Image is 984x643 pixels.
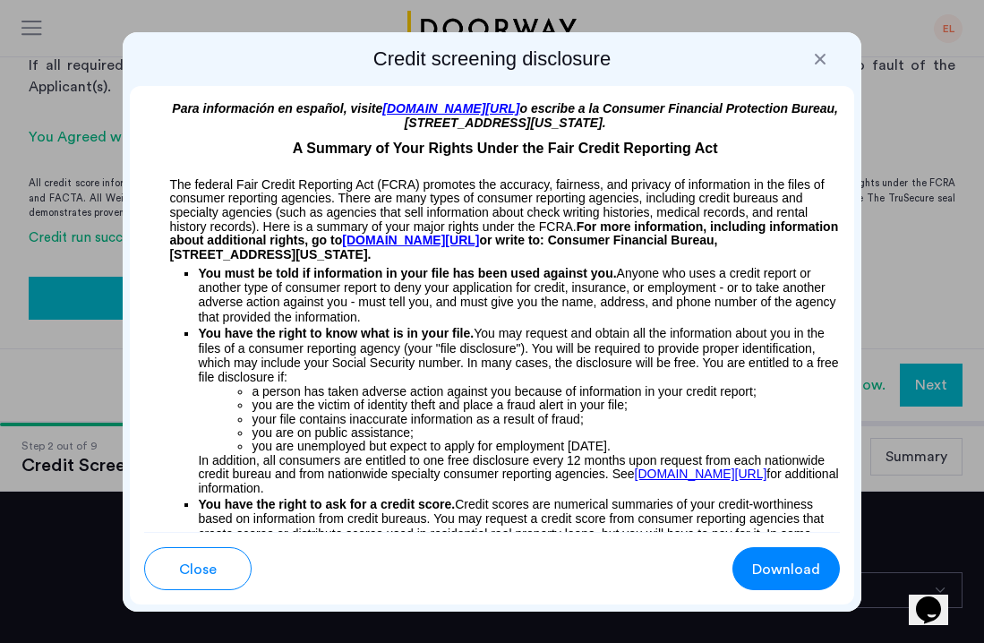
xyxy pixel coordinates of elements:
h2: Credit screening disclosure [130,47,853,72]
span: You have the right to know what is in your file. [198,326,474,340]
p: A Summary of Your Rights Under the Fair Credit Reporting Act [144,131,839,159]
p: You may request and obtain all the information about you in the files of a consumer reporting age... [198,326,839,385]
span: The federal Fair Credit Reporting Act (FCRA) promotes the accuracy, fairness, and privacy of info... [169,177,824,234]
span: Download [752,559,820,580]
span: In addition, all consumers are entitled to one free disclosure every 12 months upon request from ... [198,453,825,481]
span: You have the right to ask for a credit score. [198,497,455,511]
button: button [144,547,252,590]
li: a person has taken adverse action against you because of information in your credit report; [252,385,839,399]
span: Para información en español, visite [172,101,382,116]
span: Close [179,559,217,580]
span: You must be told if information in your file has been used against you. [198,266,616,280]
a: [DOMAIN_NAME][URL] [382,101,519,116]
a: [DOMAIN_NAME][URL] [635,467,767,481]
p: Credit scores are numerical summaries of your credit-worthiness based on information from credit ... [198,497,839,556]
li: you are the victim of identity theft and place a fraud alert in your file; [252,399,839,412]
span: or write to: Consumer Financial Bureau, [STREET_ADDRESS][US_STATE]. [169,233,717,261]
span: For more information, including information about additional rights, go to [169,219,838,248]
li: you are on public assistance; [252,426,839,440]
li: your file contains inaccurate information as a result of fraud; [252,413,839,426]
iframe: chat widget [909,571,966,625]
p: Anyone who uses a credit report or another type of consumer report to deny your application for c... [198,262,839,325]
span: o escribe a la Consumer Financial Protection Bureau, [STREET_ADDRESS][US_STATE]. [405,101,838,130]
li: you are unemployed but expect to apply for employment [DATE]. [252,440,839,453]
a: [DOMAIN_NAME][URL] [342,234,479,248]
span: for additional information. [198,467,838,494]
button: button [732,547,840,590]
